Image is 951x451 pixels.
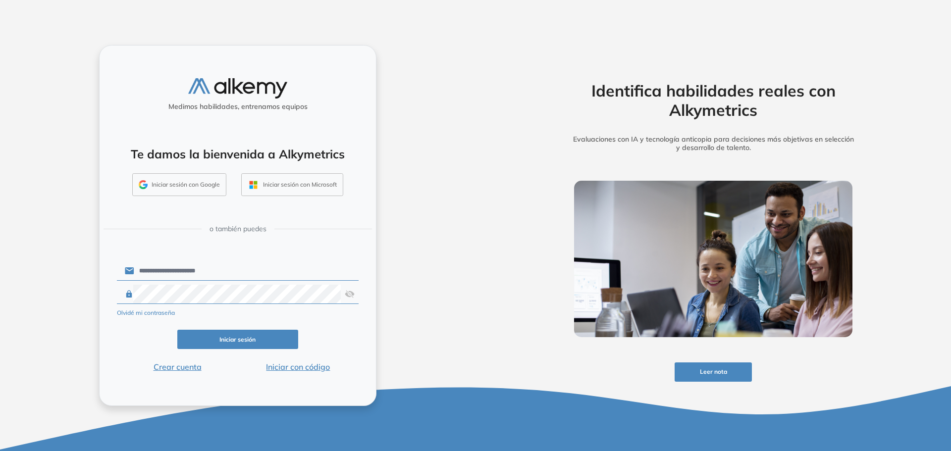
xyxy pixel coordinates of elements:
span: o también puedes [210,224,266,234]
button: Iniciar sesión con Google [132,173,226,196]
button: Olvidé mi contraseña [117,308,175,317]
h2: Identifica habilidades reales con Alkymetrics [559,81,868,119]
img: GMAIL_ICON [139,180,148,189]
h4: Te damos la bienvenida a Alkymetrics [112,147,363,161]
button: Iniciar con código [238,361,359,373]
img: OUTLOOK_ICON [248,179,259,191]
img: logo-alkemy [188,78,287,99]
button: Crear cuenta [117,361,238,373]
img: asd [345,285,355,303]
button: Iniciar sesión [177,330,298,349]
div: Widget de chat [773,336,951,451]
h5: Evaluaciones con IA y tecnología anticopia para decisiones más objetivas en selección y desarroll... [559,135,868,152]
iframe: Chat Widget [773,336,951,451]
img: img-more-info [574,181,852,337]
h5: Medimos habilidades, entrenamos equipos [104,102,372,111]
button: Leer nota [675,362,752,382]
button: Iniciar sesión con Microsoft [241,173,343,196]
